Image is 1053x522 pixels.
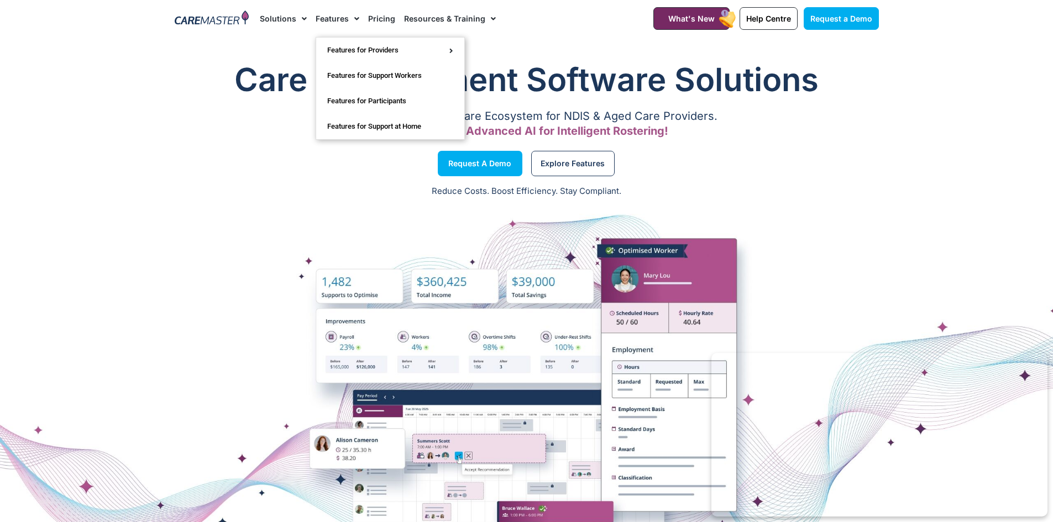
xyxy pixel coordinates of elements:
[385,124,668,138] span: Now Featuring Advanced AI for Intelligent Rostering!
[438,151,522,176] a: Request a Demo
[316,37,465,140] ul: Features
[653,7,730,30] a: What's New
[541,161,605,166] span: Explore Features
[810,14,872,23] span: Request a Demo
[316,114,464,139] a: Features for Support at Home
[316,63,464,88] a: Features for Support Workers
[740,7,798,30] a: Help Centre
[531,151,615,176] a: Explore Features
[175,113,879,120] p: A Comprehensive Software Ecosystem for NDIS & Aged Care Providers.
[711,353,1047,516] iframe: Popup CTA
[746,14,791,23] span: Help Centre
[316,88,464,114] a: Features for Participants
[175,57,879,102] h1: Care Management Software Solutions
[668,14,715,23] span: What's New
[804,7,879,30] a: Request a Demo
[175,10,249,27] img: CareMaster Logo
[316,38,464,63] a: Features for Providers
[448,161,511,166] span: Request a Demo
[7,185,1046,198] p: Reduce Costs. Boost Efficiency. Stay Compliant.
